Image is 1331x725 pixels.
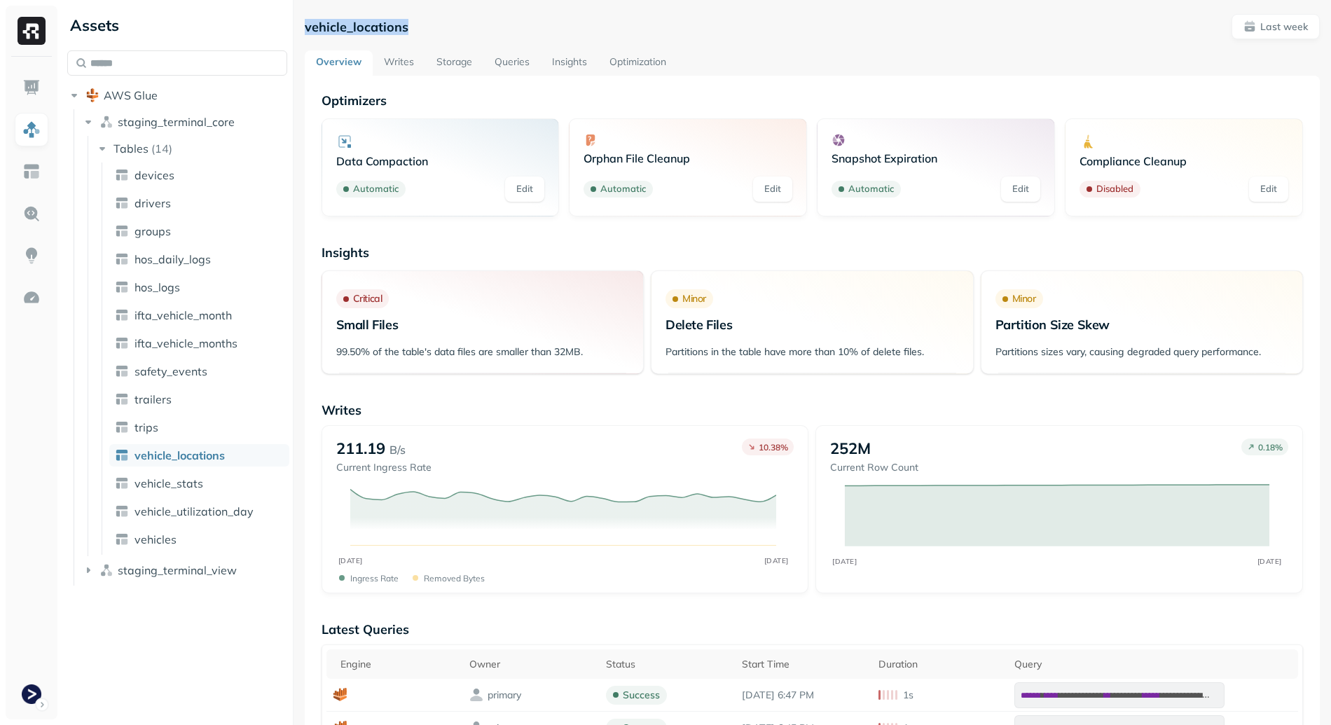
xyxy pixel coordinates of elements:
[764,556,788,565] tspan: [DATE]
[115,448,129,462] img: table
[305,19,408,35] p: vehicle_locations
[322,244,1303,261] p: Insights
[99,115,113,129] img: namespace
[22,247,41,265] img: Insights
[22,684,41,704] img: Terminal Staging
[505,177,544,202] a: Edit
[1257,557,1282,565] tspan: [DATE]
[67,14,287,36] div: Assets
[109,528,289,551] a: vehicles
[22,78,41,97] img: Dashboard
[336,154,545,168] p: Data Compaction
[322,621,1303,637] p: Latest Queries
[322,402,1303,418] p: Writes
[115,364,129,378] img: table
[99,563,113,577] img: namespace
[109,332,289,354] a: ifta_vehicle_months
[109,304,289,326] a: ifta_vehicle_month
[995,345,1288,359] p: Partitions sizes vary, causing degraded query performance.
[353,292,382,305] p: Critical
[340,658,455,671] div: Engine
[109,248,289,270] a: hos_daily_logs
[903,689,913,702] p: 1s
[109,472,289,495] a: vehicle_stats
[469,658,591,671] div: Owner
[135,280,180,294] span: hos_logs
[350,573,399,584] p: Ingress Rate
[81,559,288,581] button: staging_terminal_view
[832,151,1040,165] p: Snapshot Expiration
[22,120,41,139] img: Assets
[135,476,203,490] span: vehicle_stats
[109,164,289,186] a: devices
[115,336,129,350] img: table
[115,308,129,322] img: table
[488,689,521,702] p: primary
[606,658,728,671] div: Status
[104,88,158,102] span: AWS Glue
[1249,177,1288,202] a: Edit
[135,392,172,406] span: trailers
[118,563,237,577] span: staging_terminal_view
[109,416,289,439] a: trips
[81,111,288,133] button: staging_terminal_core
[598,50,677,76] a: Optimization
[115,392,129,406] img: table
[753,177,792,202] a: Edit
[109,220,289,242] a: groups
[584,151,792,165] p: Orphan File Cleanup
[338,556,362,565] tspan: [DATE]
[848,182,894,196] p: Automatic
[682,292,706,305] p: Minor
[115,420,129,434] img: table
[109,192,289,214] a: drivers
[109,500,289,523] a: vehicle_utilization_day
[135,224,171,238] span: groups
[109,444,289,467] a: vehicle_locations
[623,689,660,702] p: success
[665,317,958,333] p: Delete Files
[1232,14,1320,39] button: Last week
[135,504,254,518] span: vehicle_utilization_day
[424,573,485,584] p: Removed bytes
[135,168,174,182] span: devices
[336,461,432,474] p: Current Ingress Rate
[373,50,425,76] a: Writes
[336,345,629,359] p: 99.50% of the table's data files are smaller than 32MB.
[113,141,149,156] span: Tables
[483,50,541,76] a: Queries
[115,476,129,490] img: table
[425,50,483,76] a: Storage
[115,532,129,546] img: table
[1001,177,1040,202] a: Edit
[118,115,235,129] span: staging_terminal_core
[22,289,41,307] img: Optimization
[109,388,289,410] a: trailers
[115,168,129,182] img: table
[995,317,1288,333] p: Partition Size Skew
[135,420,158,434] span: trips
[1258,442,1283,453] p: 0.18 %
[115,196,129,210] img: table
[336,317,629,333] p: Small Files
[109,360,289,382] a: safety_events
[322,92,1303,109] p: Optimizers
[665,345,958,359] p: Partitions in the table have more than 10% of delete files.
[135,532,177,546] span: vehicles
[22,163,41,181] img: Asset Explorer
[115,224,129,238] img: table
[135,196,171,210] span: drivers
[135,252,211,266] span: hos_daily_logs
[353,182,399,196] p: Automatic
[1260,20,1308,34] p: Last week
[135,364,207,378] span: safety_events
[305,50,373,76] a: Overview
[336,439,385,458] p: 211.19
[878,658,1000,671] div: Duration
[830,439,871,458] p: 252M
[1012,292,1036,305] p: Minor
[830,461,918,474] p: Current Row Count
[759,442,788,453] p: 10.38 %
[18,17,46,45] img: Ryft
[600,182,646,196] p: Automatic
